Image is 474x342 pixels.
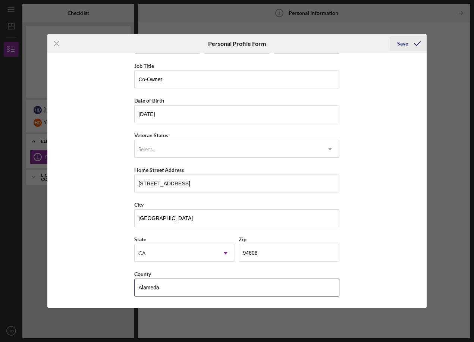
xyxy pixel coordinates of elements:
[138,250,146,256] div: CA
[390,36,427,51] button: Save
[239,236,247,242] label: Zip
[134,201,144,208] label: City
[397,36,408,51] div: Save
[134,97,164,104] label: Date of Birth
[134,271,151,277] label: County
[134,167,184,173] label: Home Street Address
[138,146,156,152] div: Select...
[134,63,154,69] label: Job Title
[208,40,266,47] h6: Personal Profile Form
